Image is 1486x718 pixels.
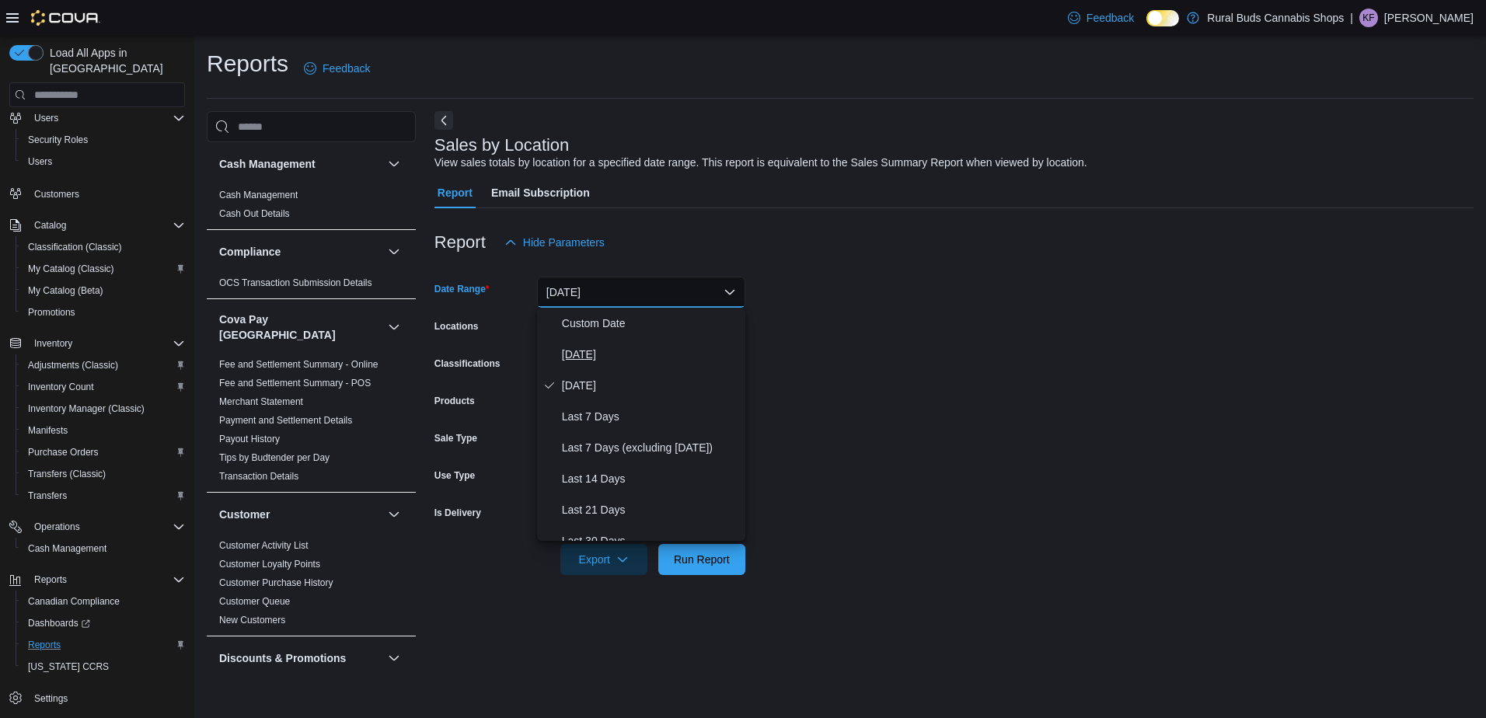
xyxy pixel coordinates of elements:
[562,438,739,457] span: Last 7 Days (excluding [DATE])
[34,692,68,705] span: Settings
[34,112,58,124] span: Users
[219,244,281,260] h3: Compliance
[28,216,185,235] span: Catalog
[16,398,191,420] button: Inventory Manager (Classic)
[219,378,371,389] a: Fee and Settlement Summary - POS
[22,592,126,611] a: Canadian Compliance
[22,152,58,171] a: Users
[28,359,118,371] span: Adjustments (Classic)
[537,308,745,541] div: Select listbox
[34,337,72,350] span: Inventory
[1359,9,1378,27] div: Kieran Fowler
[562,376,739,395] span: [DATE]
[28,617,90,629] span: Dashboards
[434,320,479,333] label: Locations
[16,612,191,634] a: Dashboards
[1146,10,1179,26] input: Dark Mode
[22,260,120,278] a: My Catalog (Classic)
[16,538,191,559] button: Cash Management
[219,452,330,463] a: Tips by Budtender per Day
[434,111,453,130] button: Next
[1062,2,1140,33] a: Feedback
[28,518,86,536] button: Operations
[16,236,191,258] button: Classification (Classic)
[385,155,403,173] button: Cash Management
[28,518,185,536] span: Operations
[28,570,73,589] button: Reports
[434,432,477,444] label: Sale Type
[22,614,96,633] a: Dashboards
[28,109,65,127] button: Users
[22,303,82,322] a: Promotions
[16,656,191,678] button: [US_STATE] CCRS
[16,420,191,441] button: Manifests
[207,536,416,636] div: Customer
[31,10,100,26] img: Cova
[22,356,124,375] a: Adjustments (Classic)
[3,516,191,538] button: Operations
[28,185,85,204] a: Customers
[28,306,75,319] span: Promotions
[219,277,372,289] span: OCS Transaction Submission Details
[22,421,74,440] a: Manifests
[22,539,185,558] span: Cash Management
[207,186,416,229] div: Cash Management
[207,48,288,79] h1: Reports
[44,45,185,76] span: Load All Apps in [GEOGRAPHIC_DATA]
[219,539,309,552] span: Customer Activity List
[1146,26,1147,27] span: Dark Mode
[16,463,191,485] button: Transfers (Classic)
[28,109,185,127] span: Users
[323,61,370,76] span: Feedback
[385,649,403,667] button: Discounts & Promotions
[219,507,270,522] h3: Customer
[434,357,501,370] label: Classifications
[16,634,191,656] button: Reports
[22,378,185,396] span: Inventory Count
[22,539,113,558] a: Cash Management
[22,131,185,149] span: Security Roles
[3,214,191,236] button: Catalog
[22,443,185,462] span: Purchase Orders
[28,334,78,353] button: Inventory
[219,207,290,220] span: Cash Out Details
[219,577,333,589] span: Customer Purchase History
[22,303,185,322] span: Promotions
[523,235,605,250] span: Hide Parameters
[219,414,352,427] span: Payment and Settlement Details
[298,53,376,84] a: Feedback
[28,595,120,608] span: Canadian Compliance
[219,595,290,608] span: Customer Queue
[28,542,106,555] span: Cash Management
[434,469,475,482] label: Use Type
[1384,9,1474,27] p: [PERSON_NAME]
[491,177,590,208] span: Email Subscription
[22,592,185,611] span: Canadian Compliance
[28,468,106,480] span: Transfers (Classic)
[22,399,185,418] span: Inventory Manager (Classic)
[16,280,191,301] button: My Catalog (Beta)
[219,614,285,626] span: New Customers
[22,614,185,633] span: Dashboards
[219,650,346,666] h3: Discounts & Promotions
[434,136,570,155] h3: Sales by Location
[219,540,309,551] a: Customer Activity List
[3,687,191,709] button: Settings
[219,577,333,588] a: Customer Purchase History
[219,596,290,607] a: Customer Queue
[537,277,745,308] button: [DATE]
[219,558,320,570] span: Customer Loyalty Points
[28,263,114,275] span: My Catalog (Classic)
[434,283,490,295] label: Date Range
[16,151,191,173] button: Users
[34,573,67,586] span: Reports
[34,188,79,200] span: Customers
[562,500,739,519] span: Last 21 Days
[560,544,647,575] button: Export
[434,233,486,252] h3: Report
[16,129,191,151] button: Security Roles
[28,241,122,253] span: Classification (Classic)
[22,486,185,505] span: Transfers
[219,189,298,201] span: Cash Management
[22,465,112,483] a: Transfers (Classic)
